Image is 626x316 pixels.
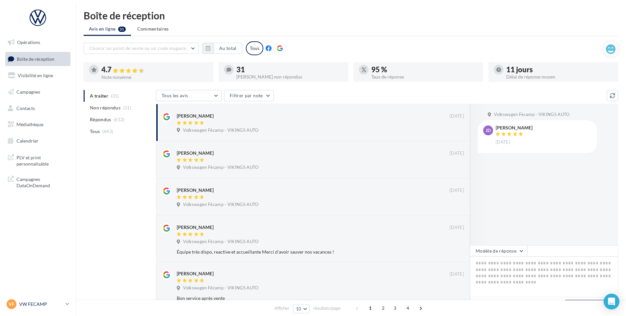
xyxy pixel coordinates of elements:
span: Opérations [17,39,40,45]
span: PLV et print personnalisable [16,153,68,167]
span: 4 [403,303,413,313]
div: 95 % [371,66,478,73]
span: Campagnes DataOnDemand [16,175,68,189]
span: Répondus [90,116,111,123]
div: Équipe très dispo, reactive et accueillante Merci d'avoir sauver nos vacances ! [177,249,421,255]
a: Calendrier [4,134,72,148]
span: Tous les avis [162,93,188,98]
span: Volkswagen Fécamp - VIKINGS AUTO [183,285,258,291]
span: Boîte de réception [17,56,54,61]
div: 11 jours [506,66,613,73]
p: VW FECAMP [19,301,63,307]
span: Campagnes [16,89,40,95]
span: VF [9,301,14,307]
button: 10 [293,304,310,313]
span: [DATE] [450,188,464,193]
span: Tous [90,128,100,135]
a: Médiathèque [4,118,72,131]
div: Open Intercom Messenger [604,294,619,309]
button: Filtrer par note [224,90,274,101]
span: Visibilité en ligne [18,73,53,78]
button: Tous les avis [156,90,222,101]
button: Au total [202,43,242,54]
span: [DATE] [450,113,464,119]
div: Délai de réponse moyen [506,75,613,79]
span: Non répondus [90,104,120,111]
span: Contacts [16,105,35,111]
a: Boîte de réception [4,52,72,66]
span: Volkswagen Fécamp - VIKINGS AUTO [183,165,258,170]
button: Modèle de réponse [470,245,527,257]
span: Médiathèque [16,122,43,127]
button: Choisir un point de vente ou un code magasin [84,43,199,54]
span: [DATE] [450,225,464,231]
div: Boîte de réception [84,11,618,20]
div: [PERSON_NAME] [177,224,214,231]
a: Campagnes [4,85,72,99]
div: Taux de réponse [371,75,478,79]
span: [DATE] [450,271,464,277]
span: (31) [123,105,131,110]
span: Volkswagen Fécamp - VIKINGS AUTO [183,202,258,208]
span: Commentaires [137,26,169,32]
span: Calendrier [16,138,39,144]
span: Volkswagen Fécamp - VIKINGS AUTO [183,127,258,133]
span: 10 [296,306,301,311]
a: Contacts [4,102,72,115]
div: [PERSON_NAME] [177,150,214,156]
div: [PERSON_NAME] non répondus [236,75,343,79]
span: 1 [365,303,376,313]
span: (612) [114,117,125,122]
div: [PERSON_NAME] [496,125,533,130]
a: PLV et print personnalisable [4,150,72,170]
span: [DATE] [450,150,464,156]
a: VF VW FECAMP [5,298,70,310]
span: Choisir un point de vente ou un code magasin [89,45,187,51]
div: Tous [246,41,263,55]
span: Volkswagen Fécamp - VIKINGS AUTO [183,239,258,245]
span: [DATE] [496,139,510,145]
span: 3 [390,303,400,313]
div: Bon service après vente [177,295,421,302]
div: Note moyenne [101,75,208,79]
button: Au total [214,43,242,54]
span: Afficher [274,305,289,311]
span: résultats/page [313,305,341,311]
div: [PERSON_NAME] [177,113,214,119]
span: JD [485,127,491,134]
a: Campagnes DataOnDemand [4,172,72,192]
a: Visibilité en ligne [4,69,72,82]
span: Volkswagen Fécamp - VIKINGS AUTO [494,112,569,118]
div: 31 [236,66,343,73]
div: [PERSON_NAME] [177,187,214,193]
span: (643) [102,129,114,134]
div: [PERSON_NAME] [177,270,214,277]
div: 4.7 [101,66,208,74]
span: 2 [378,303,388,313]
a: Opérations [4,35,72,49]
